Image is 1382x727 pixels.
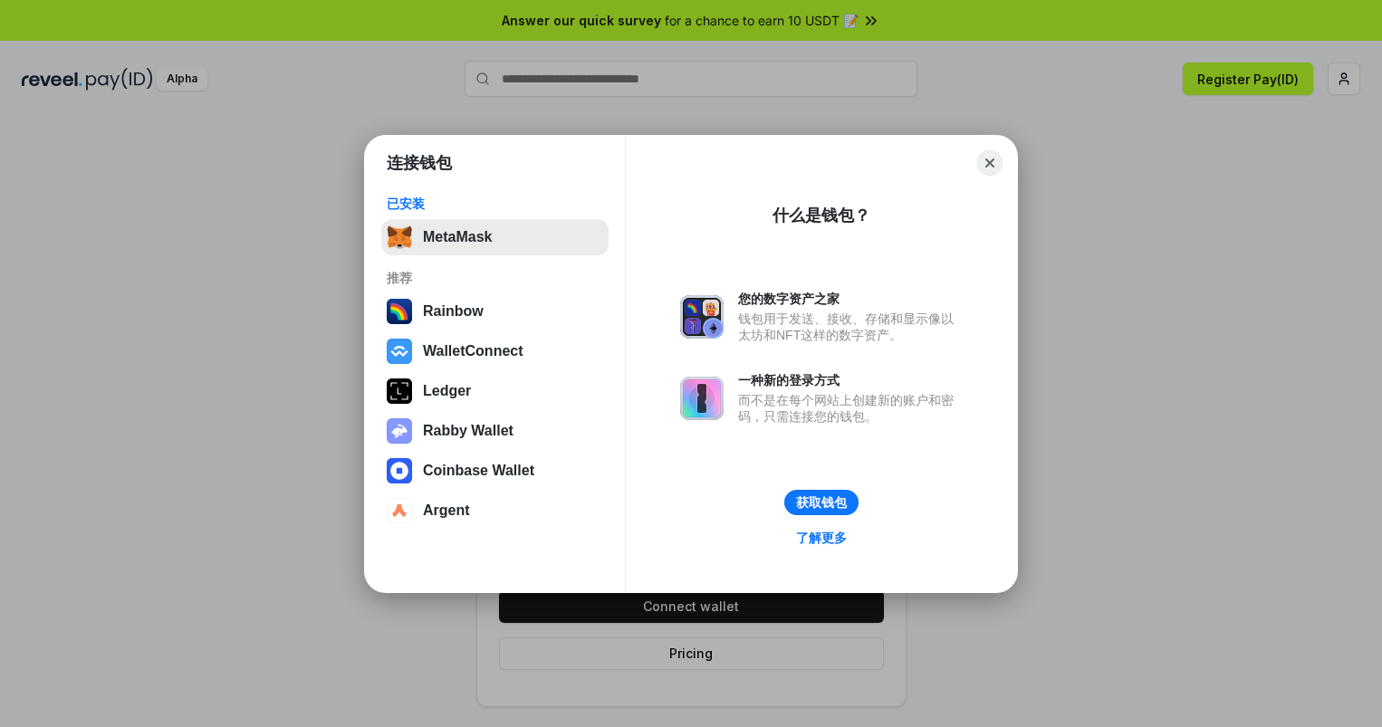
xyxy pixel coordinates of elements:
div: 钱包用于发送、接收、存储和显示像以太坊和NFT这样的数字资产。 [738,311,963,343]
div: 您的数字资产之家 [738,291,963,307]
div: 什么是钱包？ [773,205,870,226]
div: 一种新的登录方式 [738,372,963,388]
button: Close [977,150,1003,176]
div: 了解更多 [796,530,847,546]
img: svg+xml,%3Csvg%20width%3D%2228%22%20height%3D%2228%22%20viewBox%3D%220%200%2028%2028%22%20fill%3D... [387,498,412,523]
button: Ledger [381,373,609,409]
button: MetaMask [381,219,609,255]
button: Rainbow [381,293,609,330]
div: 获取钱包 [796,494,847,511]
img: svg+xml,%3Csvg%20xmlns%3D%22http%3A%2F%2Fwww.w3.org%2F2000%2Fsvg%22%20fill%3D%22none%22%20viewBox... [387,418,412,444]
img: svg+xml,%3Csvg%20fill%3D%22none%22%20height%3D%2233%22%20viewBox%3D%220%200%2035%2033%22%20width%... [387,225,412,250]
button: WalletConnect [381,333,609,369]
img: svg+xml,%3Csvg%20width%3D%2228%22%20height%3D%2228%22%20viewBox%3D%220%200%2028%2028%22%20fill%3D... [387,458,412,483]
div: 已安装 [387,196,603,212]
img: svg+xml,%3Csvg%20xmlns%3D%22http%3A%2F%2Fwww.w3.org%2F2000%2Fsvg%22%20width%3D%2228%22%20height%3... [387,378,412,404]
img: svg+xml,%3Csvg%20xmlns%3D%22http%3A%2F%2Fwww.w3.org%2F2000%2Fsvg%22%20fill%3D%22none%22%20viewBox... [680,295,724,339]
div: Ledger [423,383,471,399]
button: Rabby Wallet [381,413,609,449]
button: Coinbase Wallet [381,453,609,489]
div: MetaMask [423,229,492,245]
div: Rainbow [423,303,484,320]
div: 推荐 [387,270,603,286]
img: svg+xml,%3Csvg%20width%3D%2228%22%20height%3D%2228%22%20viewBox%3D%220%200%2028%2028%22%20fill%3D... [387,339,412,364]
div: 而不是在每个网站上创建新的账户和密码，只需连接您的钱包。 [738,392,963,425]
img: svg+xml,%3Csvg%20width%3D%22120%22%20height%3D%22120%22%20viewBox%3D%220%200%20120%20120%22%20fil... [387,299,412,324]
h1: 连接钱包 [387,152,452,174]
div: Coinbase Wallet [423,463,534,479]
a: 了解更多 [785,526,858,550]
button: 获取钱包 [784,490,859,515]
button: Argent [381,493,609,529]
div: WalletConnect [423,343,523,359]
img: svg+xml,%3Csvg%20xmlns%3D%22http%3A%2F%2Fwww.w3.org%2F2000%2Fsvg%22%20fill%3D%22none%22%20viewBox... [680,377,724,420]
div: Rabby Wallet [423,423,513,439]
div: Argent [423,502,470,519]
